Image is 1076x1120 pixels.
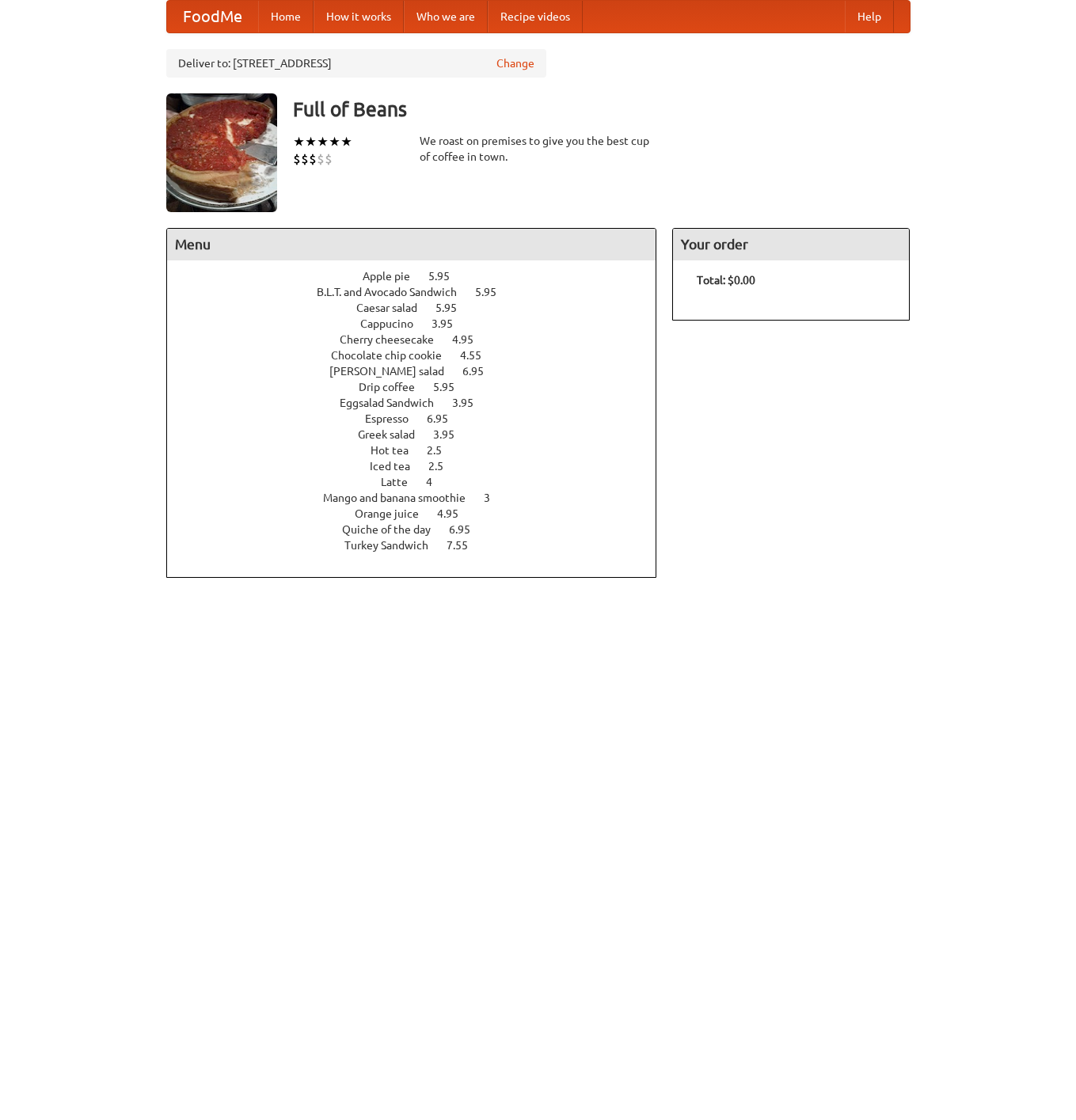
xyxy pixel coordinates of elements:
span: 5.95 [475,286,512,298]
a: Change [496,55,534,71]
span: Greek salad [358,428,431,441]
li: $ [317,150,325,168]
a: [PERSON_NAME] salad 6.95 [329,365,513,378]
a: Home [258,1,314,32]
a: Latte 4 [381,476,462,488]
a: Help [845,1,894,32]
span: Chocolate chip cookie [331,349,458,362]
li: $ [293,150,301,168]
div: Deliver to: [STREET_ADDRESS] [166,49,546,78]
span: [PERSON_NAME] salad [329,365,460,378]
a: Cherry cheesecake 4.95 [340,333,503,346]
a: Cappucino 3.95 [360,317,482,330]
a: Eggsalad Sandwich 3.95 [340,397,503,409]
span: 2.5 [427,444,458,457]
a: Caesar salad 5.95 [356,302,486,314]
span: Turkey Sandwich [344,539,444,552]
li: $ [325,150,333,168]
span: 5.95 [433,381,470,393]
a: FoodMe [167,1,258,32]
span: Eggsalad Sandwich [340,397,450,409]
span: 6.95 [462,365,500,378]
span: Mango and banana smoothie [323,492,481,504]
a: Espresso 6.95 [365,412,477,425]
span: Drip coffee [359,381,431,393]
h4: Your order [673,229,909,260]
li: $ [301,150,309,168]
a: Greek salad 3.95 [358,428,484,441]
span: Caesar salad [356,302,433,314]
b: Total: $0.00 [697,274,755,287]
div: We roast on premises to give you the best cup of coffee in town. [420,133,657,165]
li: ★ [317,133,329,150]
span: 3.95 [452,397,489,409]
a: Chocolate chip cookie 4.55 [331,349,511,362]
a: B.L.T. and Avocado Sandwich 5.95 [317,286,526,298]
span: Iced tea [370,460,426,473]
span: 4.95 [437,507,474,520]
li: ★ [305,133,317,150]
span: Cherry cheesecake [340,333,450,346]
a: Quiche of the day 6.95 [342,523,500,536]
span: 4.95 [452,333,489,346]
li: ★ [329,133,340,150]
a: Hot tea 2.5 [371,444,471,457]
a: Apple pie 5.95 [363,270,479,283]
a: Who we are [404,1,488,32]
span: Hot tea [371,444,424,457]
span: 5.95 [435,302,473,314]
span: 4 [426,476,448,488]
span: 3.95 [433,428,470,441]
span: 5.95 [428,270,466,283]
li: $ [309,150,317,168]
span: 4.55 [460,349,497,362]
span: B.L.T. and Avocado Sandwich [317,286,473,298]
span: 3 [484,492,506,504]
span: Latte [381,476,424,488]
a: Orange juice 4.95 [355,507,488,520]
span: 6.95 [427,412,464,425]
a: Turkey Sandwich 7.55 [344,539,497,552]
span: 7.55 [447,539,484,552]
a: Iced tea 2.5 [370,460,473,473]
a: Recipe videos [488,1,583,32]
span: Cappucino [360,317,429,330]
span: Orange juice [355,507,435,520]
a: Mango and banana smoothie 3 [323,492,519,504]
span: Espresso [365,412,424,425]
span: 2.5 [428,460,459,473]
a: How it works [314,1,404,32]
span: 3.95 [432,317,469,330]
span: Quiche of the day [342,523,447,536]
li: ★ [340,133,352,150]
h4: Menu [167,229,656,260]
img: angular.jpg [166,93,277,212]
a: Drip coffee 5.95 [359,381,484,393]
span: 6.95 [449,523,486,536]
h3: Full of Beans [293,93,911,125]
span: Apple pie [363,270,426,283]
li: ★ [293,133,305,150]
